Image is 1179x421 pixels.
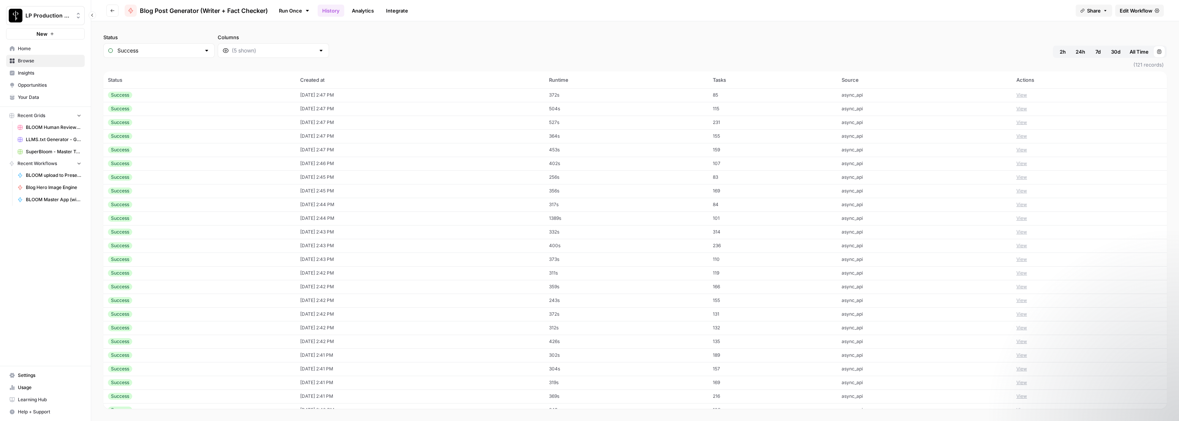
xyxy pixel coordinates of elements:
button: Workspace: LP Production Workloads [6,6,85,25]
button: View [1016,215,1027,222]
td: 426s [544,335,708,348]
td: [DATE] 2:41 PM [296,362,544,376]
td: async_api [837,403,1012,417]
td: 527s [544,116,708,129]
a: Learning Hub [6,394,85,406]
span: BLOOM upload to Presence (after Human Review) [26,172,81,179]
a: Integrate [381,5,413,17]
a: Edit Workflow [1115,5,1164,17]
label: Columns [218,33,329,41]
td: [DATE] 2:46 PM [296,157,544,170]
button: View [1016,242,1027,249]
td: 359s [544,280,708,294]
td: 159 [708,143,837,157]
td: [DATE] 2:47 PM [296,143,544,157]
td: 311s [544,266,708,280]
div: Success [108,379,132,386]
div: Success [108,242,132,249]
div: Success [108,229,132,235]
a: Usage [6,381,85,394]
td: 101 [708,211,837,225]
a: BLOOM Master App (with human review) [14,194,85,206]
td: 256s [544,170,708,184]
td: 169 [708,376,837,389]
a: LLMS.txt Generator - Grid [14,133,85,146]
span: Blog Hero Image Engine [26,184,81,191]
div: Success [108,187,132,194]
td: async_api [837,116,1012,129]
td: async_api [837,362,1012,376]
span: Usage [18,384,81,391]
div: Success [108,283,132,290]
td: 169 [708,184,837,198]
span: Learning Hub [18,396,81,403]
td: [DATE] 2:42 PM [296,266,544,280]
td: 132 [708,321,837,335]
td: [DATE] 2:47 PM [296,129,544,143]
div: Success [108,407,132,413]
td: 504s [544,102,708,116]
a: Browse [6,55,85,67]
button: 30d [1106,46,1125,58]
td: async_api [837,211,1012,225]
td: async_api [837,143,1012,157]
td: 1389s [544,211,708,225]
th: Actions [1012,71,1167,88]
td: [DATE] 2:42 PM [296,321,544,335]
td: async_api [837,170,1012,184]
div: Success [108,338,132,345]
button: View [1016,283,1027,290]
span: LLMS.txt Generator - Grid [26,136,81,143]
td: async_api [837,198,1012,211]
div: Success [108,92,132,98]
td: [DATE] 2:45 PM [296,184,544,198]
td: [DATE] 2:47 PM [296,116,544,129]
td: 304s [544,362,708,376]
th: Status [103,71,296,88]
span: BLOOM Master App (with human review) [26,196,81,203]
td: 372s [544,307,708,321]
td: 453s [544,143,708,157]
button: View [1016,229,1027,235]
td: [DATE] 2:41 PM [296,389,544,403]
button: Share [1076,5,1112,17]
td: 119 [708,266,837,280]
button: View [1016,311,1027,318]
td: [DATE] 2:41 PM [296,376,544,389]
td: async_api [837,102,1012,116]
div: Success [108,297,132,304]
button: View [1016,256,1027,263]
td: 157 [708,362,837,376]
td: 402s [544,157,708,170]
td: 108 [708,403,837,417]
td: async_api [837,129,1012,143]
td: async_api [837,253,1012,266]
span: Help + Support [18,408,81,415]
button: View [1016,187,1027,194]
div: Success [108,365,132,372]
div: Success [108,215,132,222]
td: async_api [837,348,1012,362]
td: 189 [708,348,837,362]
td: 356s [544,184,708,198]
div: Success [108,201,132,208]
button: All Time [1125,46,1153,58]
td: 314 [708,225,837,239]
td: [DATE] 2:44 PM [296,198,544,211]
td: 319s [544,376,708,389]
div: Success [108,133,132,140]
td: 236 [708,239,837,253]
a: Settings [6,369,85,381]
a: History [318,5,344,17]
td: 231 [708,116,837,129]
td: [DATE] 2:40 PM [296,403,544,417]
td: async_api [837,266,1012,280]
td: [DATE] 2:47 PM [296,102,544,116]
button: 7d [1090,46,1106,58]
td: 110 [708,253,837,266]
input: Success [117,47,201,54]
span: Your Data [18,94,81,101]
a: SuperBloom - Master Topic List [14,146,85,158]
td: [DATE] 2:42 PM [296,294,544,307]
td: 155 [708,129,837,143]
